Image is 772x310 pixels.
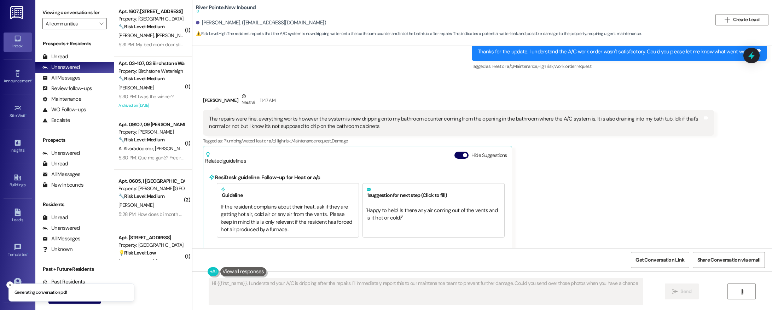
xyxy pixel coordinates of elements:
[156,32,191,39] span: [PERSON_NAME]
[42,224,80,232] div: Unanswered
[366,207,499,221] span: ' Happy to help! Is there any air coming out of the vents and is it hot or cold? '
[42,117,70,124] div: Escalate
[118,93,173,100] div: 5:30 PM: I was the winner?
[118,234,184,241] div: Apt. [STREET_ADDRESS]
[697,256,760,264] span: Share Conversation via email
[118,121,184,128] div: Apt. 09107, 09 [PERSON_NAME]
[118,185,184,192] div: Property: [PERSON_NAME][GEOGRAPHIC_DATA]
[118,68,184,75] div: Property: Birchstone Waterleigh
[672,289,678,294] i: 
[42,7,107,18] label: Viewing conversations for
[471,152,507,159] label: Hide Suggestions
[196,31,226,36] strong: ⚠️ Risk Level: High
[221,187,355,198] h5: Guideline
[118,154,215,161] div: 5:30 PM: Que me gané? Free rent for a month?
[4,206,32,226] a: Leads
[118,15,184,23] div: Property: [GEOGRAPHIC_DATA]
[42,181,83,189] div: New Inbounds
[118,32,156,39] span: [PERSON_NAME]
[693,252,765,268] button: Share Conversation via email
[472,61,767,71] div: Tagged as:
[35,136,114,144] div: Prospects
[35,201,114,208] div: Residents
[42,53,68,60] div: Unread
[332,138,348,144] span: Damage
[118,75,164,82] strong: 🔧 Risk Level: Medium
[665,283,699,299] button: Send
[196,4,256,16] b: River Pointe: New Inbound
[118,145,155,152] span: A. Alvaradoperez
[733,16,759,23] span: Create Lead
[203,136,714,146] div: Tagged as:
[631,252,689,268] button: Get Conversation Link
[635,256,684,264] span: Get Conversation Link
[221,203,355,234] div: If the resident complains about their heat, ask if they are getting hot air, cold air or any air ...
[258,96,275,104] div: 11:47 AM
[42,171,80,178] div: All Messages
[118,23,164,30] strong: 🔧 Risk Level: Medium
[118,177,184,185] div: Apt. 0605, 1 [GEOGRAPHIC_DATA][PERSON_NAME]
[118,193,164,199] strong: 🔧 Risk Level: Medium
[513,63,538,69] span: Maintenance ,
[118,41,249,48] div: 5:31 PM: My bed room door still need to be fixed the closet door
[538,63,554,69] span: High risk ,
[554,63,591,69] span: Work order request
[715,14,768,25] button: Create Lead
[42,85,92,92] div: Review follow-ups
[99,21,103,27] i: 
[196,19,326,27] div: [PERSON_NAME]. ([EMAIL_ADDRESS][DOMAIN_NAME])
[155,145,191,152] span: [PERSON_NAME]
[291,138,332,144] span: Maintenance request ,
[492,63,513,69] span: Heat or a/c ,
[42,235,80,242] div: All Messages
[35,40,114,47] div: Prospects + Residents
[14,289,67,296] p: Generating conversation pdf
[118,101,185,110] div: Archived on [DATE]
[209,115,703,130] div: The repairs were fine, everything works however the system is now dripping onto my bathroom count...
[203,93,714,110] div: [PERSON_NAME]
[118,202,154,208] span: [PERSON_NAME]
[42,74,80,82] div: All Messages
[4,241,32,260] a: Templates •
[118,250,156,256] strong: 💡 Risk Level: Low
[42,106,86,113] div: WO Follow-ups
[4,137,32,156] a: Insights •
[739,289,744,294] i: 
[6,281,13,288] button: Close toast
[156,258,228,265] span: [PERSON_NAME] [PERSON_NAME]
[118,84,154,91] span: [PERSON_NAME]
[46,18,95,29] input: All communities
[118,8,184,15] div: Apt. 1607, [STREET_ADDRESS]
[118,60,184,67] div: Apt. 03~107, 03 Birchstone Waterleigh
[725,17,730,23] i: 
[118,211,211,217] div: 5:28 PM: How does bi month payment work?
[209,278,643,305] textarea: Hi {{first_name}}, I understand your A/C is dripping after the repairs. I'll immediately report t...
[42,214,68,221] div: Unread
[224,138,254,144] span: Plumbing/water ,
[27,251,28,256] span: •
[35,265,114,273] div: Past + Future Residents
[196,30,641,37] span: : The resident reports that the A/C system is now dripping water onto the bathroom counter and in...
[680,288,691,295] span: Send
[4,102,32,121] a: Site Visit •
[42,150,80,157] div: Unanswered
[205,152,246,165] div: Related guidelines
[240,93,256,107] div: Neutral
[275,138,292,144] span: High risk ,
[10,6,25,19] img: ResiDesk Logo
[4,33,32,52] a: Inbox
[42,246,72,253] div: Unknown
[215,174,320,181] b: ResiDesk guideline: Follow-up for Heat or a/c
[42,64,80,71] div: Unanswered
[4,276,32,295] a: Account
[366,187,501,198] h5: 1 suggestion for next step (Click to fill)
[25,112,27,117] span: •
[118,258,156,265] span: [PERSON_NAME]
[24,147,25,152] span: •
[42,160,68,168] div: Unread
[4,171,32,191] a: Buildings
[118,128,184,136] div: Property: [PERSON_NAME]
[478,48,755,55] div: Thanks for the update. I understand the A/C work order wasn't satisfactory. Could you please let ...
[118,241,184,249] div: Property: [GEOGRAPHIC_DATA]
[118,136,164,143] strong: 🔧 Risk Level: Medium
